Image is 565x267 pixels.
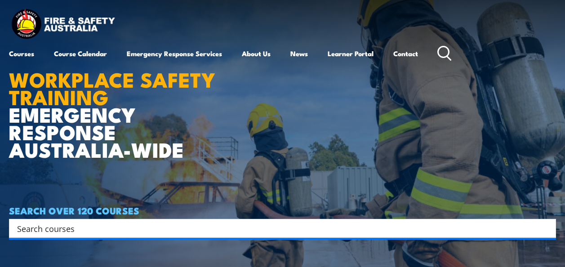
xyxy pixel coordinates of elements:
h4: SEARCH OVER 120 COURSES [9,205,556,215]
h1: EMERGENCY RESPONSE AUSTRALIA-WIDE [9,48,229,158]
a: News [290,43,308,64]
a: Learner Portal [328,43,374,64]
a: Courses [9,43,34,64]
strong: WORKPLACE SAFETY TRAINING [9,63,215,112]
a: Course Calendar [54,43,107,64]
a: Contact [393,43,418,64]
form: Search form [19,222,538,235]
input: Search input [17,222,536,235]
a: Emergency Response Services [127,43,222,64]
a: About Us [242,43,271,64]
button: Search magnifier button [540,222,553,235]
